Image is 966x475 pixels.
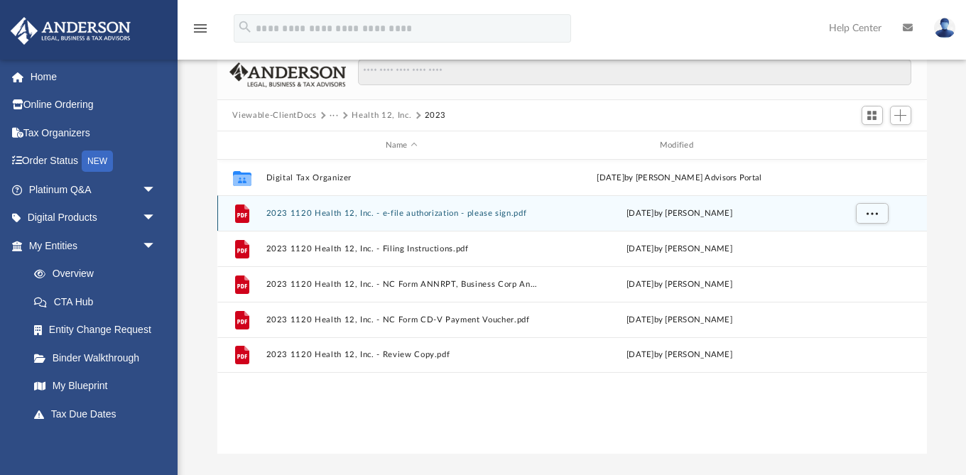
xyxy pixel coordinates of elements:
[217,160,927,454] div: grid
[10,231,178,260] a: My Entitiesarrow_drop_down
[192,20,209,37] i: menu
[265,139,537,152] div: Name
[10,147,178,176] a: Order StatusNEW
[10,175,178,204] a: Platinum Q&Aarrow_drop_down
[266,173,537,182] button: Digital Tax Organizer
[82,151,113,172] div: NEW
[543,243,815,256] div: [DATE] by [PERSON_NAME]
[543,314,815,327] div: [DATE] by [PERSON_NAME]
[20,372,170,400] a: My Blueprint
[192,27,209,37] a: menu
[20,260,178,288] a: Overview
[10,62,178,91] a: Home
[266,209,537,218] button: 2023 1120 Health 12, Inc. - e-file authorization - please sign.pdf
[855,203,888,224] button: More options
[266,244,537,253] button: 2023 1120 Health 12, Inc. - Filing Instructions.pdf
[352,109,411,122] button: Health 12, Inc.
[330,109,339,122] button: ···
[142,231,170,261] span: arrow_drop_down
[862,106,883,126] button: Switch to Grid View
[142,175,170,204] span: arrow_drop_down
[20,400,178,428] a: Tax Due Dates
[6,17,135,45] img: Anderson Advisors Platinum Portal
[142,204,170,233] span: arrow_drop_down
[425,109,447,122] button: 2023
[237,19,253,35] i: search
[223,139,259,152] div: id
[232,109,316,122] button: Viewable-ClientDocs
[20,288,178,316] a: CTA Hub
[543,172,815,185] div: [DATE] by [PERSON_NAME] Advisors Portal
[543,139,815,152] div: Modified
[890,106,911,126] button: Add
[20,344,178,372] a: Binder Walkthrough
[20,316,178,344] a: Entity Change Request
[934,18,955,38] img: User Pic
[821,139,921,152] div: id
[10,91,178,119] a: Online Ordering
[10,204,178,232] a: Digital Productsarrow_drop_down
[266,280,537,289] button: 2023 1120 Health 12, Inc. - NC Form ANNRPT, Business Corp Annual Report.pdf
[543,207,815,220] div: [DATE] by [PERSON_NAME]
[266,350,537,359] button: 2023 1120 Health 12, Inc. - Review Copy.pdf
[266,315,537,324] button: 2023 1120 Health 12, Inc. - NC Form CD-V Payment Voucher.pdf
[543,278,815,291] div: [DATE] by [PERSON_NAME]
[358,59,911,86] input: Search files and folders
[543,349,815,361] div: [DATE] by [PERSON_NAME]
[10,119,178,147] a: Tax Organizers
